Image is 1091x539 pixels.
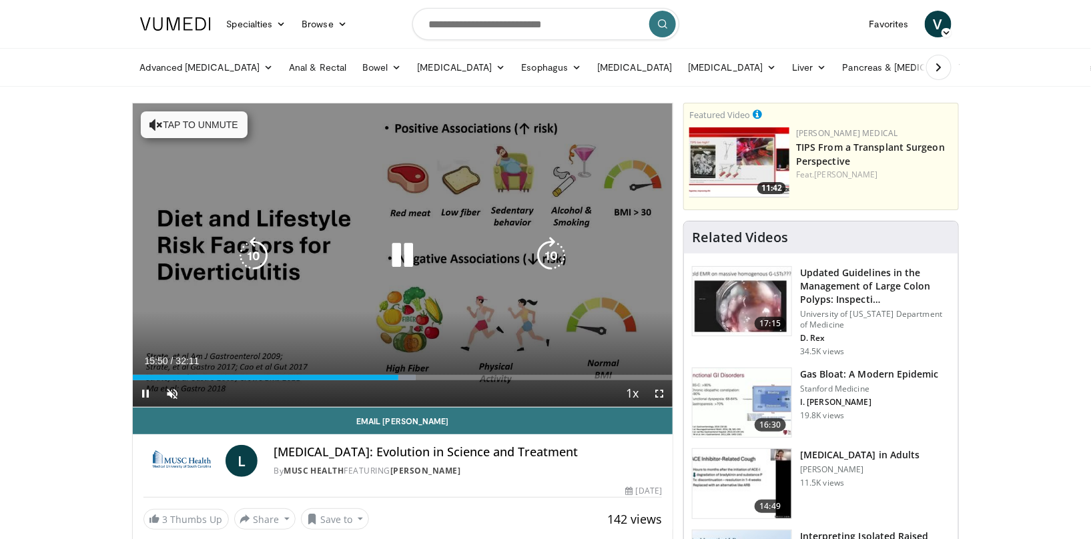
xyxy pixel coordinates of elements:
[301,508,369,530] button: Save to
[133,103,673,408] video-js: Video Player
[163,513,168,526] span: 3
[796,127,898,139] a: [PERSON_NAME] Medical
[800,266,950,306] h3: Updated Guidelines in the Management of Large Colon Polyps: Inspecti…
[274,445,662,460] h4: [MEDICAL_DATA]: Evolution in Science and Treatment
[689,109,750,121] small: Featured Video
[143,509,229,530] a: 3 Thumbs Up
[692,229,788,245] h4: Related Videos
[607,511,662,527] span: 142 views
[140,17,211,31] img: VuMedi Logo
[692,266,950,357] a: 17:15 Updated Guidelines in the Management of Large Colon Polyps: Inspecti… University of [US_STA...
[132,54,282,81] a: Advanced [MEDICAL_DATA]
[755,500,787,513] span: 14:49
[800,309,950,330] p: University of [US_STATE] Department of Medicine
[925,11,952,37] a: V
[589,54,680,81] a: [MEDICAL_DATA]
[514,54,590,81] a: Esophagus
[689,127,789,197] a: 11:42
[757,182,786,194] span: 11:42
[800,368,939,381] h3: Gas Bloat: A Modern Epidemic
[281,54,354,81] a: Anal & Rectal
[692,368,950,438] a: 16:30 Gas Bloat: A Modern Epidemic Stanford Medicine I. [PERSON_NAME] 19.8K views
[143,445,221,477] img: MUSC Health
[800,410,844,421] p: 19.8K views
[171,356,173,366] span: /
[800,384,939,394] p: Stanford Medicine
[354,54,409,81] a: Bowel
[689,127,789,197] img: 4003d3dc-4d84-4588-a4af-bb6b84f49ae6.150x105_q85_crop-smart_upscale.jpg
[219,11,294,37] a: Specialties
[800,478,844,488] p: 11.5K views
[693,267,791,336] img: dfcfcb0d-b871-4e1a-9f0c-9f64970f7dd8.150x105_q85_crop-smart_upscale.jpg
[646,380,673,407] button: Fullscreen
[800,448,920,462] h3: [MEDICAL_DATA] in Adults
[159,380,186,407] button: Unmute
[755,317,787,330] span: 17:15
[755,418,787,432] span: 16:30
[800,346,844,357] p: 34.5K views
[835,54,991,81] a: Pancreas & [MEDICAL_DATA]
[294,11,355,37] a: Browse
[175,356,199,366] span: 32:11
[800,397,939,408] p: I. [PERSON_NAME]
[390,465,461,476] a: [PERSON_NAME]
[133,375,673,380] div: Progress Bar
[800,333,950,344] p: D. Rex
[796,169,953,181] div: Feat.
[796,141,945,167] a: TIPS From a Transplant Surgeon Perspective
[800,464,920,475] p: [PERSON_NAME]
[692,448,950,519] a: 14:49 [MEDICAL_DATA] in Adults [PERSON_NAME] 11.5K views
[815,169,878,180] a: [PERSON_NAME]
[141,111,248,138] button: Tap to unmute
[274,465,662,477] div: By FEATURING
[234,508,296,530] button: Share
[145,356,168,366] span: 15:50
[626,485,662,497] div: [DATE]
[412,8,679,40] input: Search topics, interventions
[619,380,646,407] button: Playback Rate
[861,11,917,37] a: Favorites
[693,449,791,518] img: 11950cd4-d248-4755-8b98-ec337be04c84.150x105_q85_crop-smart_upscale.jpg
[133,408,673,434] a: Email [PERSON_NAME]
[410,54,514,81] a: [MEDICAL_DATA]
[133,380,159,407] button: Pause
[284,465,344,476] a: MUSC Health
[226,445,258,477] a: L
[784,54,834,81] a: Liver
[680,54,784,81] a: [MEDICAL_DATA]
[693,368,791,438] img: 480ec31d-e3c1-475b-8289-0a0659db689a.150x105_q85_crop-smart_upscale.jpg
